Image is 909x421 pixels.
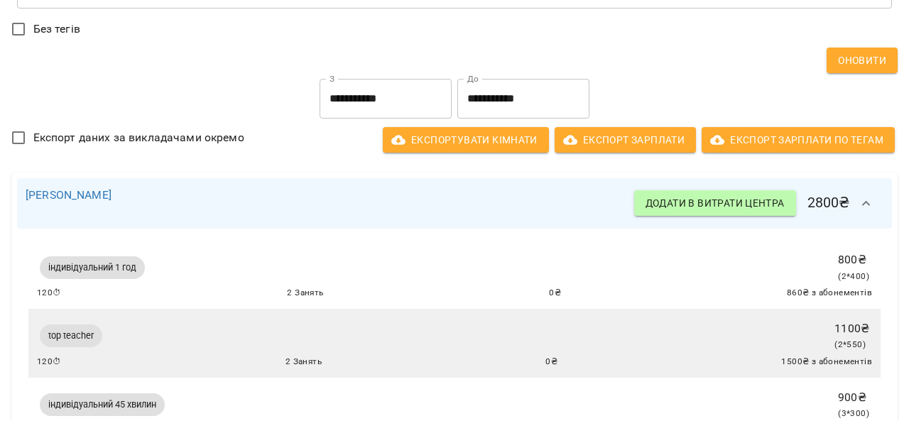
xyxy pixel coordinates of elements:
[37,355,62,369] span: 120 ⏱
[838,389,869,406] p: 900 ₴
[634,187,883,221] h6: 2800 ₴
[555,127,696,153] button: Експорт Зарплати
[634,190,796,216] button: Додати в витрати центра
[40,329,102,342] span: top teacher
[40,398,165,411] span: індивідуальний 45 хвилин
[33,21,80,38] span: Без тегів
[383,127,549,153] button: Експортувати кімнати
[702,127,895,153] button: Експорт Зарплати по тегам
[838,251,869,268] p: 800 ₴
[33,129,244,146] span: Експорт даних за викладачами окремо
[566,131,685,148] span: Експорт Зарплати
[545,355,557,369] span: 0 ₴
[646,195,785,212] span: Додати в витрати центра
[834,339,866,349] span: ( 2 * 550 )
[787,286,872,300] span: 860 ₴ з абонементів
[827,48,898,73] button: Оновити
[287,286,323,300] span: 2 Занять
[394,131,538,148] span: Експортувати кімнати
[549,286,561,300] span: 0 ₴
[40,261,145,274] span: індивідуальний 1 год
[285,355,322,369] span: 2 Занять
[838,52,886,69] span: Оновити
[781,355,872,369] span: 1500 ₴ з абонементів
[713,131,883,148] span: Експорт Зарплати по тегам
[838,271,869,281] span: ( 2 * 400 )
[838,408,869,418] span: ( 3 * 300 )
[834,320,869,337] p: 1100 ₴
[26,188,111,202] a: [PERSON_NAME]
[37,286,62,300] span: 120 ⏱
